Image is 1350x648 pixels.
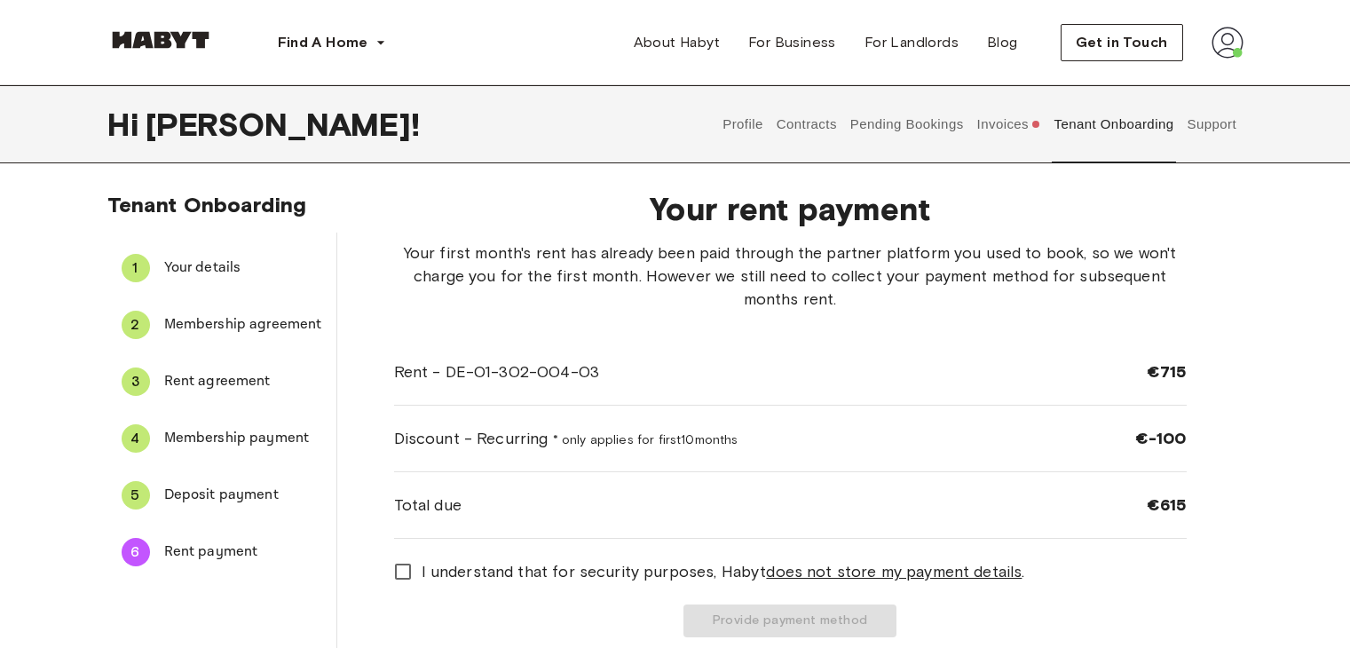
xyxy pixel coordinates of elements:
a: Blog [973,25,1032,60]
span: Your rent payment [394,190,1187,227]
div: 4Membership payment [107,417,336,460]
div: 3 [122,367,150,396]
span: Tenant Onboarding [107,192,307,217]
div: 2Membership agreement [107,304,336,346]
span: €-100 [1135,428,1187,449]
span: I understand that for security purposes, Habyt . [422,560,1025,583]
span: Blog [987,32,1018,53]
span: * only applies for first 10 months [553,432,738,447]
div: 1Your details [107,247,336,289]
span: [PERSON_NAME] ! [146,106,420,143]
div: 2 [122,311,150,339]
span: Get in Touch [1076,32,1168,53]
span: Your first month's rent has already been paid through the partner platform you used to book, so w... [394,241,1187,311]
span: Your details [164,257,322,279]
div: 1 [122,254,150,282]
button: Support [1185,85,1239,163]
div: 5Deposit payment [107,474,336,517]
span: Hi [107,106,146,143]
a: For Landlords [850,25,973,60]
a: For Business [734,25,850,60]
span: For Business [748,32,836,53]
span: Find A Home [278,32,368,53]
span: Membership payment [164,428,322,449]
button: Profile [721,85,766,163]
span: Rent - DE-01-302-004-03 [394,360,599,383]
span: About Habyt [634,32,720,53]
div: 5 [122,481,150,510]
img: avatar [1212,27,1243,59]
span: Deposit payment [164,485,322,506]
button: Find A Home [264,25,400,60]
div: 6Rent payment [107,531,336,573]
button: Tenant Onboarding [1052,85,1176,163]
button: Pending Bookings [848,85,966,163]
u: does not store my payment details [766,562,1022,581]
a: About Habyt [620,25,734,60]
span: Membership agreement [164,314,322,336]
span: Rent payment [164,541,322,563]
img: Habyt [107,31,214,49]
span: Total due [394,494,462,517]
div: 3Rent agreement [107,360,336,403]
div: 6 [122,538,150,566]
div: 4 [122,424,150,453]
button: Contracts [774,85,839,163]
span: Discount - Recurring [394,427,738,450]
div: user profile tabs [716,85,1243,163]
button: Get in Touch [1061,24,1183,61]
span: For Landlords [864,32,959,53]
button: Invoices [975,85,1043,163]
span: €615 [1147,494,1187,516]
span: €715 [1147,361,1187,383]
span: Rent agreement [164,371,322,392]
